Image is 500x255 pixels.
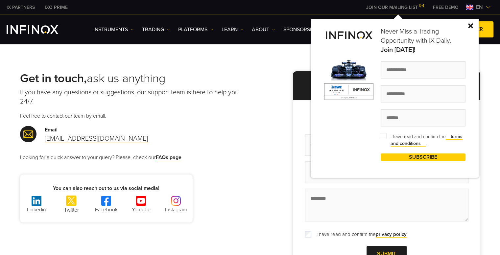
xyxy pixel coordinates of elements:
[178,26,213,34] a: PLATFORMS
[381,45,465,55] strong: Join [DATE]!
[2,4,40,11] a: INFINOX
[156,154,181,161] a: FAQs page
[283,26,321,34] a: SPONSORSHIPS
[142,26,170,34] a: TRADING
[45,127,58,133] strong: Email
[20,71,250,86] h2: ask us anything
[20,206,53,214] p: Linkedin
[159,206,192,214] p: Instagram
[20,71,87,85] strong: Get in touch,
[376,231,407,237] strong: privacy policy
[381,27,465,55] p: Never Miss a Trading Opportunity with IX Daily.
[45,135,148,143] a: [EMAIL_ADDRESS][DOMAIN_NAME]
[473,3,486,11] span: en
[222,26,244,34] a: Learn
[428,4,464,11] a: INFINOX MENU
[55,206,88,214] p: Twitter
[305,116,468,124] p: Please fill in all fields
[376,231,407,238] a: privacy policy
[20,88,250,106] p: If you have any questions or suggestions, our support team is here to help you 24/7.
[381,133,465,147] span: I have read and confirm the .
[7,25,74,34] a: INFINOX Logo
[93,26,134,34] a: Instruments
[361,5,428,10] a: JOIN OUR MAILING LIST
[53,185,159,192] strong: You can also reach out to us via social media!
[313,231,407,238] label: I have read and confirm the
[90,206,123,214] p: Facebook
[20,153,250,161] p: Looking for a quick answer to your query? Please, check our
[125,206,157,214] p: Youtube
[20,112,250,120] p: Feel free to contact our team by email.
[252,26,275,34] a: ABOUT
[40,4,73,11] a: INFINOX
